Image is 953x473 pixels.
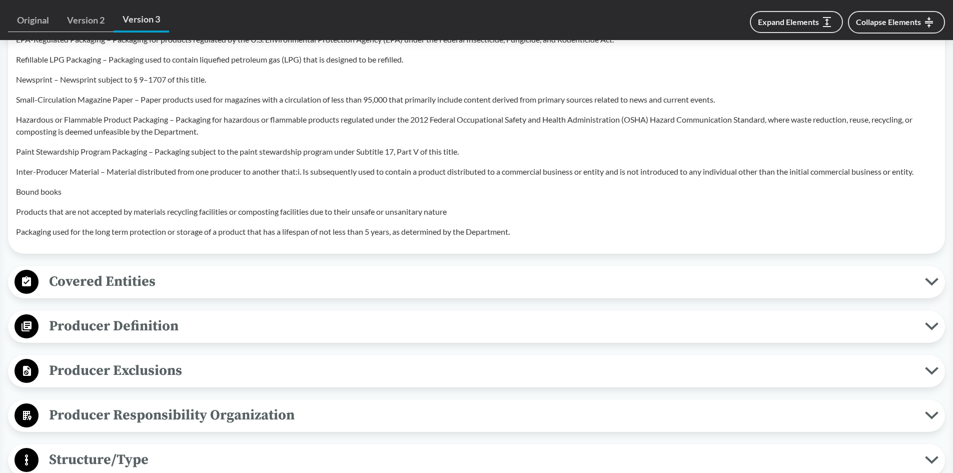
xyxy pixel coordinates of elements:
a: Version 2 [58,9,114,32]
button: Structure/Type [12,447,941,473]
p: Paint Stewardship Program Packaging – Packaging subject to the paint stewardship program under Su... [16,146,937,158]
button: Producer Responsibility Organization [12,403,941,428]
p: Newsprint – Newsprint subject to § 9–1707 of this title. [16,74,937,86]
a: Version 3 [114,8,169,33]
span: Producer Exclusions [39,359,925,382]
span: Producer Responsibility Organization [39,404,925,426]
a: Original [8,9,58,32]
p: Hazardous or Flammable Product Packaging – Packaging for hazardous or flammable products regulate... [16,114,937,138]
button: Producer Exclusions [12,358,941,384]
button: Covered Entities [12,269,941,295]
p: Refillable LPG Packaging – Packaging used to contain liquefied petroleum gas (LPG) that is design... [16,54,937,66]
button: Expand Elements [750,11,843,33]
p: Packaging used for the long term protection or storage of a product that has a lifespan of not le... [16,226,937,238]
button: Producer Definition [12,314,941,339]
span: Producer Definition [39,315,925,337]
p: Small-Circulation Magazine Paper – Paper products used for magazines with a circulation of less t... [16,94,937,106]
span: Covered Entities [39,270,925,293]
p: Inter-Producer Material – Material distributed from one producer to another that:i. Is subsequent... [16,166,937,178]
p: Bound books [16,186,937,198]
span: Structure/Type [39,448,925,471]
button: Collapse Elements [848,11,945,34]
p: Products that are not accepted by materials recycling facilities or composting facilities due to ... [16,206,937,218]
